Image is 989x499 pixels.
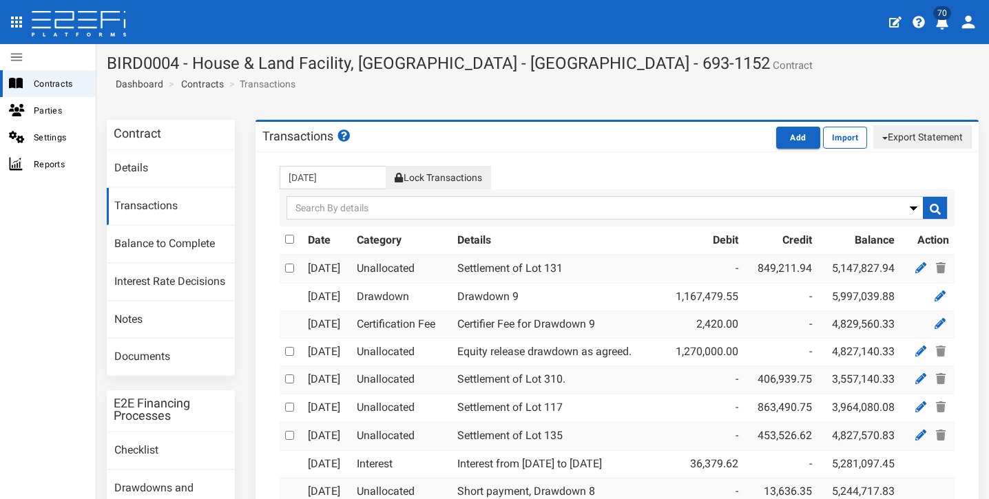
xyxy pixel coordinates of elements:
a: [DATE] [308,372,340,385]
td: - [744,283,818,310]
a: Drawdown 9 [457,290,519,303]
td: 4,827,570.83 [818,423,901,451]
a: [DATE] [308,262,340,275]
td: Interest [351,450,452,478]
th: Category [351,226,452,255]
h3: E2E Financing Processes [114,397,228,422]
a: Dashboard [110,77,163,91]
input: From Transactions Date [280,166,386,189]
td: Unallocated [351,338,452,366]
button: Import [823,127,867,149]
td: - [744,338,818,366]
a: Balance to Complete [107,226,235,263]
th: Action [900,226,955,255]
td: - [744,450,818,478]
input: Search By details [287,196,948,220]
li: Transactions [226,77,295,91]
td: 1,167,479.55 [660,283,744,310]
td: 453,526.62 [744,423,818,451]
td: 5,281,097.45 [818,450,901,478]
td: Unallocated [351,366,452,394]
a: Short payment, Drawdown 8 [457,485,595,498]
td: 3,964,080.08 [818,394,901,423]
span: Contracts [34,76,85,92]
button: Add [776,127,820,149]
a: [DATE] [308,317,340,330]
a: Checklist [107,432,235,469]
td: Certification Fee [351,310,452,338]
a: [DATE] [308,429,340,442]
td: 849,211.94 [744,255,818,283]
a: Interest from [DATE] to [DATE] [457,457,602,470]
a: Settlement of Lot 135 [457,429,563,442]
h1: BIRD0004 - House & Land Facility, [GEOGRAPHIC_DATA] - [GEOGRAPHIC_DATA] - 693-1152 [107,54,979,72]
td: 4,829,560.33 [818,310,901,338]
button: Export Statement [873,125,972,149]
span: Settings [34,129,85,145]
th: Debit [660,226,744,255]
th: Date [302,226,351,255]
td: 406,939.75 [744,366,818,394]
td: 2,420.00 [660,310,744,338]
span: Parties [34,103,85,118]
td: 3,557,140.33 [818,366,901,394]
h3: Transactions [262,129,352,142]
td: - [660,423,744,451]
span: Reports [34,156,85,172]
td: 5,147,827.94 [818,255,901,283]
a: [DATE] [308,290,340,303]
td: - [744,310,818,338]
td: - [660,255,744,283]
td: - [660,394,744,423]
td: 5,997,039.88 [818,283,901,310]
td: Unallocated [351,394,452,423]
a: Transactions [107,188,235,225]
th: Details [452,226,660,255]
td: 863,490.75 [744,394,818,423]
a: Documents [107,339,235,376]
td: Drawdown [351,283,452,310]
a: [DATE] [308,457,340,470]
span: Dashboard [110,78,163,89]
a: [DATE] [308,485,340,498]
a: Interest Rate Decisions [107,264,235,301]
td: Unallocated [351,423,452,451]
a: Settlement of Lot 131 [457,262,563,275]
a: Settlement of Lot 310. [457,372,565,385]
button: Lock Transactions [386,166,490,189]
td: - [660,366,744,394]
td: 36,379.62 [660,450,744,478]
a: Settlement of Lot 117 [457,401,563,414]
td: Unallocated [351,255,452,283]
a: [DATE] [308,401,340,414]
th: Credit [744,226,818,255]
a: Add [776,130,823,143]
a: Equity release drawdown as agreed. [457,345,632,358]
h3: Contract [114,127,161,140]
td: 4,827,140.33 [818,338,901,366]
small: Contract [770,61,813,71]
a: [DATE] [308,345,340,358]
td: 1,270,000.00 [660,338,744,366]
a: Contracts [181,77,224,91]
th: Balance [818,226,901,255]
a: Details [107,150,235,187]
a: Notes [107,301,235,339]
a: Certifier Fee for Drawdown 9 [457,317,595,330]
